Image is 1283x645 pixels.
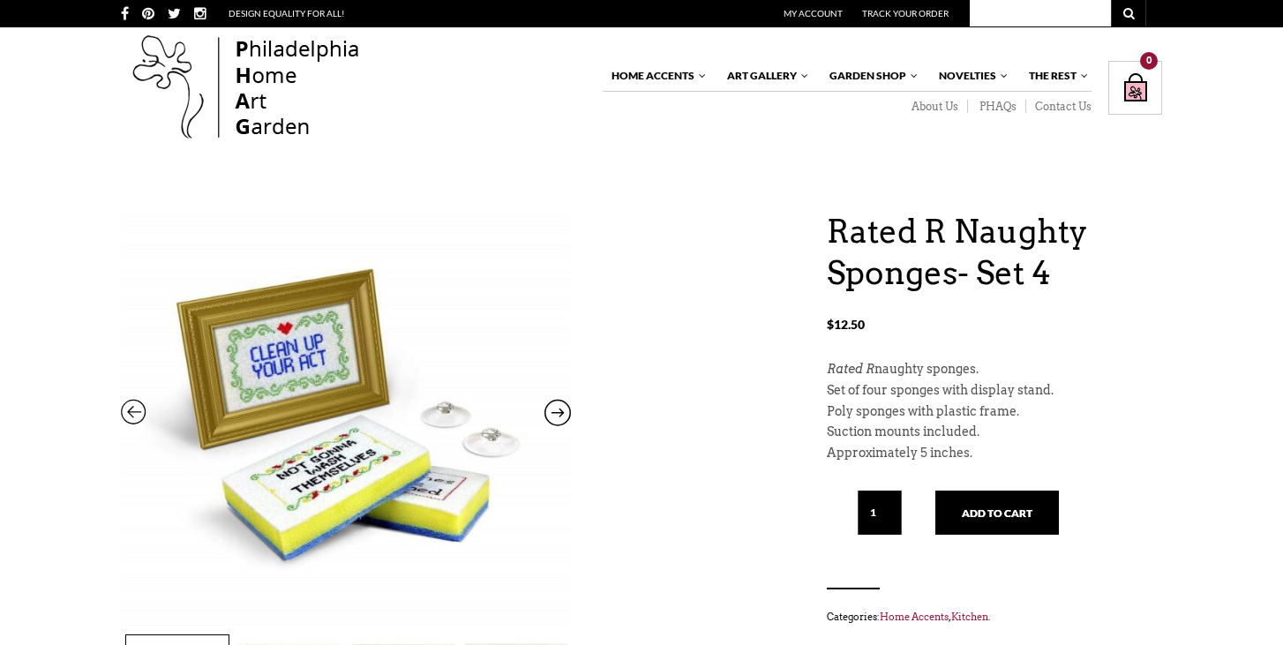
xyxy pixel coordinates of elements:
[827,401,1162,423] p: Poly sponges with plastic frame.
[935,491,1059,535] button: Add to cart
[968,100,1026,114] a: PHAQs
[821,61,919,91] a: Garden Shop
[718,61,810,91] a: Art Gallery
[862,8,949,19] a: Track Your Order
[951,611,988,623] a: Kitchen
[827,317,834,332] span: $
[827,607,1162,626] span: Categories: , .
[827,362,874,376] em: Rated R
[784,8,843,19] a: My Account
[858,491,902,535] input: Qty
[880,611,949,623] a: Home Accents
[827,380,1162,401] p: Set of four sponges with display stand.
[900,100,968,114] a: About Us
[1140,52,1158,70] div: 0
[827,422,1162,443] p: Suction mounts included.
[1020,61,1090,91] a: The Rest
[930,61,1009,91] a: Novelties
[1026,100,1092,114] a: Contact Us
[827,443,1162,464] p: Approximately 5 inches.
[603,61,708,91] a: Home Accents
[827,359,1162,380] p: naughty sponges.
[827,211,1162,294] h1: Rated R Naughty Sponges- Set 4
[827,317,865,332] bdi: 12.50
